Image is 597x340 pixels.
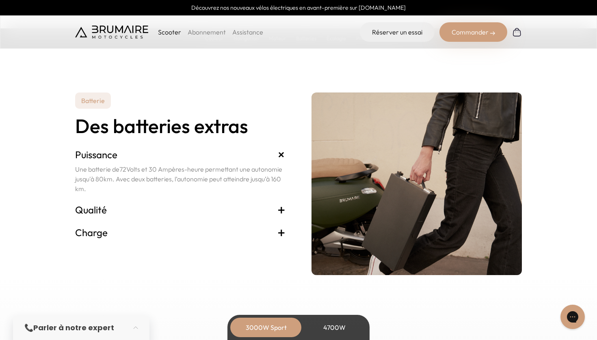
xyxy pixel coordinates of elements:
img: Brumaire Motocycles [75,26,148,39]
h3: Qualité [75,203,286,216]
div: 3000W Sport [234,318,298,337]
img: Panier [512,27,522,37]
img: right-arrow-2.png [490,31,495,36]
p: Batterie [75,93,111,109]
a: Abonnement [188,28,226,36]
p: Une batterie de Volts et 30 Ampères-heure permettant une autonomie jusqu'à 80km. Avec deux batter... [75,164,286,194]
a: Assistance [232,28,263,36]
h3: Puissance [75,148,286,161]
span: + [277,203,286,216]
iframe: Gorgias live chat messenger [556,302,589,332]
span: + [277,226,286,239]
h2: Des batteries extras [75,115,286,137]
h3: Charge [75,226,286,239]
div: 4700W [302,318,367,337]
a: Réserver un essai [360,22,435,42]
span: 72 [119,165,126,173]
span: + [274,147,289,162]
div: Commander [439,22,507,42]
img: brumaire-batteries.png [311,93,522,275]
p: Scooter [158,27,181,37]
